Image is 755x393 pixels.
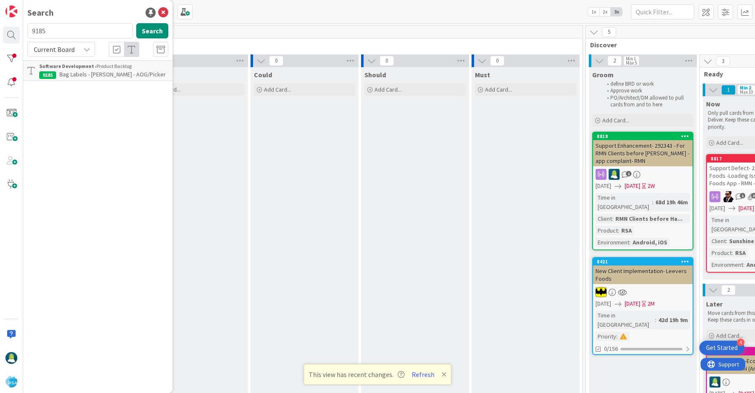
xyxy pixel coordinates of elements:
span: 1 [721,85,736,95]
span: [DATE] [739,204,754,213]
div: New Client Implementation- Leevers Foods [593,266,693,284]
div: 68d 19h 46m [653,198,690,207]
div: RMN Clients before Ha... [613,214,685,223]
li: PO/Architect/DM allowed to pull cards from and to here [602,95,692,108]
span: Add Card... [375,86,402,93]
b: Software Development › [39,63,97,69]
div: RSA [619,226,634,235]
span: 0/156 [604,344,618,353]
span: 0 [269,56,283,66]
div: Max 5 [626,61,637,65]
div: Client [709,236,726,246]
span: [DATE] [625,299,640,308]
span: 3x [611,8,622,16]
img: RD [609,169,620,180]
span: : [655,315,656,325]
input: Quick Filter... [631,4,694,19]
div: 8818 [597,133,693,139]
div: 8421New Client Implementation- Leevers Foods [593,258,693,284]
div: Min 2 [740,86,751,90]
button: Search [136,23,168,38]
div: Get Started [706,344,738,352]
button: Refresh [409,369,437,380]
div: Min 1 [626,57,636,61]
span: 1x [588,8,599,16]
div: 8818 [593,133,693,140]
img: avatar [5,376,17,388]
span: Support [18,1,38,11]
span: [DATE] [709,204,725,213]
span: : [743,260,744,269]
div: Search [27,6,54,19]
img: RD [5,352,17,364]
span: 2x [599,8,611,16]
div: 8421 [597,259,693,265]
span: 3 [716,56,730,66]
span: Must [475,70,490,79]
div: 42d 19h 9m [656,315,690,325]
div: Max 10 [740,90,753,94]
span: Add Card... [485,86,512,93]
span: Add Card... [264,86,291,93]
span: Now [706,100,720,108]
li: define BRD or work [602,81,692,87]
span: : [726,236,727,246]
div: Product [596,226,618,235]
span: 2 [721,285,736,295]
div: Support Enhancement- 292343 - For RMN Clients before [PERSON_NAME] - app complaint- RMN [593,140,693,166]
span: Add Card... [602,117,629,124]
div: Android, iOS [631,238,669,247]
div: 2M [647,299,655,308]
div: Time in [GEOGRAPHIC_DATA] [596,193,652,211]
span: 1 [626,171,631,176]
span: 2 [607,56,622,66]
span: : [629,238,631,247]
span: Should [364,70,386,79]
span: Add Card... [716,332,743,339]
div: 8421 [593,258,693,266]
span: : [612,214,613,223]
span: Add Card... [716,139,743,146]
img: AC [596,287,607,298]
img: Visit kanbanzone.com [5,5,17,17]
span: This view has recent changes. [309,369,404,379]
span: 0 [490,56,504,66]
a: Software Development ›Product Backlog9185Bag Labels - [PERSON_NAME] - AOG/Picker [23,60,173,81]
div: Priority [596,332,616,341]
li: Approve work [602,87,692,94]
span: : [652,198,653,207]
div: AC [593,287,693,298]
span: Groom [592,70,614,79]
span: Product Backlog [31,41,572,49]
div: Client [596,214,612,223]
div: Product Backlog [39,62,168,70]
span: 1 [740,193,745,198]
span: 0 [380,56,394,66]
span: Later [706,300,723,308]
div: Environment [596,238,629,247]
span: Bag Labels - [PERSON_NAME] - AOG/Picker [59,70,166,78]
span: [DATE] [625,182,640,190]
div: RSA [733,248,748,257]
div: Environment [709,260,743,269]
span: : [618,226,619,235]
img: RD [709,377,720,388]
span: [DATE] [596,182,611,190]
div: 8818Support Enhancement- 292343 - For RMN Clients before [PERSON_NAME] - app complaint- RMN [593,133,693,166]
div: Product [709,248,732,257]
input: Search for title... [27,23,133,38]
div: Open Get Started checklist, remaining modules: 4 [699,341,744,355]
div: RD [593,169,693,180]
div: 4 [737,339,744,346]
span: 5 [602,27,616,37]
div: 9185 [39,71,56,79]
span: [DATE] [596,299,611,308]
span: : [732,248,733,257]
div: 2W [647,182,655,190]
span: : [616,332,617,341]
span: Current Board [34,45,75,54]
div: Time in [GEOGRAPHIC_DATA] [596,311,655,329]
img: AC [723,191,733,202]
span: Could [254,70,272,79]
